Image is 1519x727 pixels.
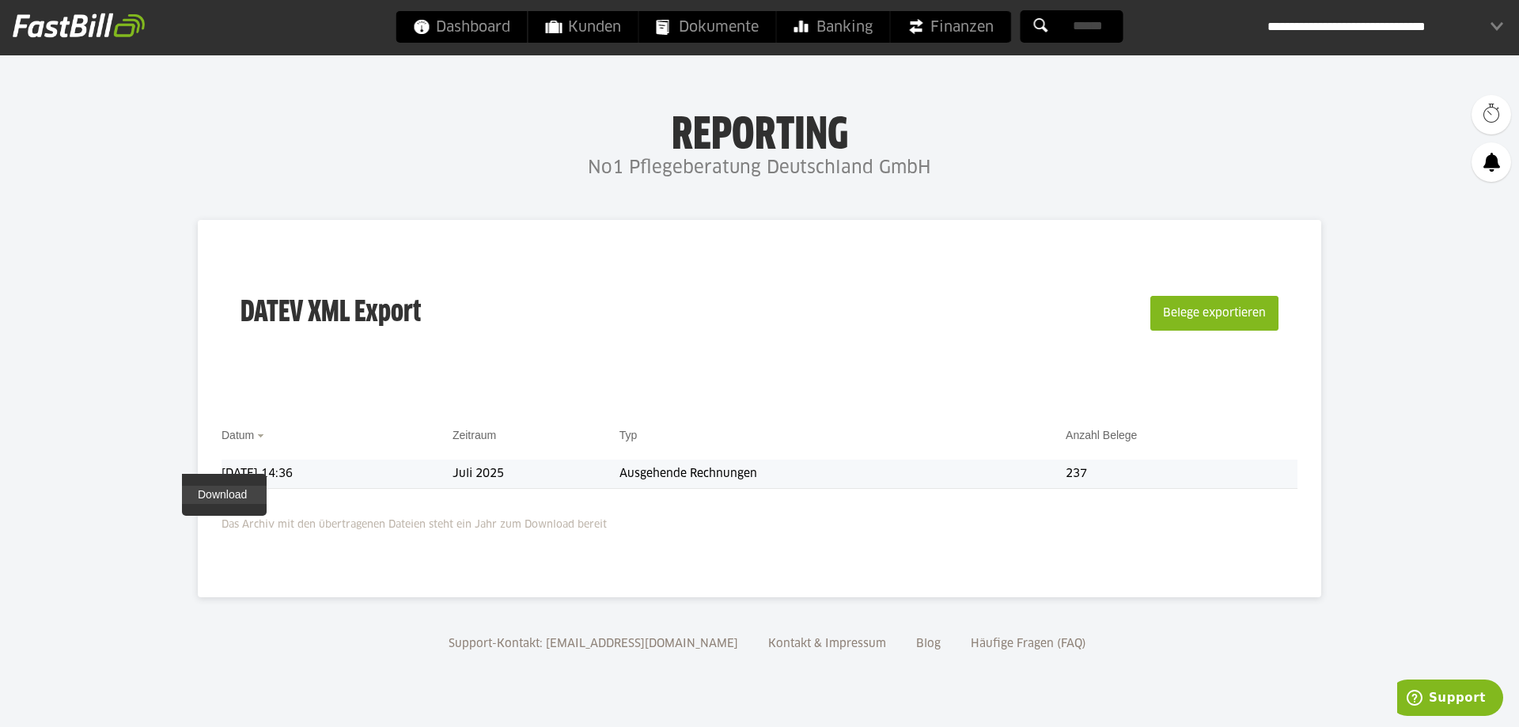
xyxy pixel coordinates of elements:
a: Typ [619,429,638,441]
span: Dokumente [657,11,759,43]
a: Kontakt & Impressum [763,638,892,649]
a: Banking [777,11,890,43]
a: Dokumente [639,11,776,43]
span: Kunden [546,11,621,43]
a: Kunden [528,11,638,43]
a: Download [182,486,267,504]
span: Banking [794,11,873,43]
a: Häufige Fragen (FAQ) [965,638,1092,649]
td: Juli 2025 [453,460,619,489]
a: Anzahl Belege [1066,429,1137,441]
h1: Reporting [158,112,1361,153]
h3: DATEV XML Export [241,263,421,364]
a: Finanzen [891,11,1011,43]
a: Datum [222,429,254,441]
img: sort_desc.gif [257,434,267,437]
td: [DATE] 14:36 [222,460,453,489]
a: Support-Kontakt: [EMAIL_ADDRESS][DOMAIN_NAME] [443,638,744,649]
span: Dashboard [414,11,510,43]
a: Dashboard [396,11,528,43]
button: Belege exportieren [1150,296,1278,331]
p: Das Archiv mit den übertragenen Dateien steht ein Jahr zum Download bereit [222,509,1297,534]
span: Finanzen [908,11,994,43]
iframe: Öffnet ein Widget, in dem Sie weitere Informationen finden [1397,680,1503,719]
img: fastbill_logo_white.png [13,13,145,38]
a: Zeitraum [453,429,496,441]
td: Ausgehende Rechnungen [619,460,1066,489]
a: Blog [911,638,946,649]
td: 237 [1066,460,1297,489]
